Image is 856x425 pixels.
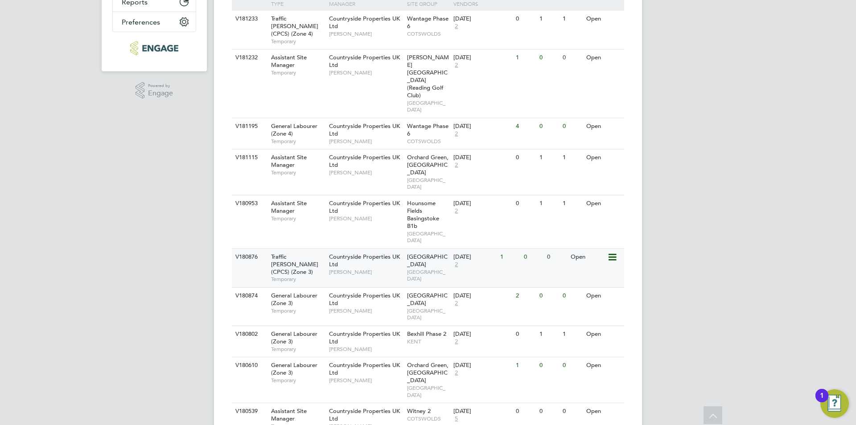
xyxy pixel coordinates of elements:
span: [PERSON_NAME] [329,268,403,276]
div: Open [584,11,623,27]
span: Bexhill Phase 2 [407,330,446,338]
span: Countryside Properties UK Ltd [329,361,400,376]
span: Countryside Properties UK Ltd [329,54,400,69]
span: Countryside Properties UK Ltd [329,153,400,169]
div: Open [584,403,623,420]
div: V181233 [233,11,264,27]
span: Hounsome Fields Basingstoke B1b [407,199,439,230]
div: 0 [537,403,560,420]
div: 0 [514,11,537,27]
span: 2 [453,161,459,169]
span: Countryside Properties UK Ltd [329,15,400,30]
span: 2 [453,62,459,69]
span: Countryside Properties UK Ltd [329,292,400,307]
span: Wantage Phase 6 [407,122,449,137]
div: 1 [514,357,537,374]
div: V180610 [233,357,264,374]
span: Temporary [271,307,325,314]
div: Open [584,195,623,212]
span: [PERSON_NAME] [329,69,403,76]
span: Engage [148,90,173,97]
span: [GEOGRAPHIC_DATA] [407,384,449,398]
div: V180876 [233,249,264,265]
span: [PERSON_NAME] [329,138,403,145]
span: [GEOGRAPHIC_DATA] [407,253,448,268]
div: V181115 [233,149,264,166]
div: [DATE] [453,362,511,369]
div: 0 [560,50,584,66]
span: 2 [453,130,459,138]
div: V180539 [233,403,264,420]
div: Open [584,149,623,166]
span: [GEOGRAPHIC_DATA] [407,99,449,113]
span: 2 [453,369,459,377]
span: Temporary [271,346,325,353]
div: 0 [537,118,560,135]
div: [DATE] [453,253,496,261]
div: 1 [560,11,584,27]
span: Assistant Site Manager [271,407,307,422]
span: Wantage Phase 6 [407,15,449,30]
span: 2 [453,300,459,307]
div: [DATE] [453,330,511,338]
span: 2 [453,207,459,215]
div: 1 [560,195,584,212]
span: Countryside Properties UK Ltd [329,253,400,268]
div: Open [568,249,607,265]
a: Powered byEngage [136,82,173,99]
span: Traffic [PERSON_NAME] (CPCS) (Zone 3) [271,253,318,276]
span: COTSWOLDS [407,30,449,37]
div: Open [584,118,623,135]
div: 1 [560,326,584,342]
div: Open [584,326,623,342]
div: Open [584,357,623,374]
span: COTSWOLDS [407,415,449,422]
span: 2 [453,261,459,268]
div: 1 [537,149,560,166]
span: [PERSON_NAME] [329,30,403,37]
span: Traffic [PERSON_NAME] (CPCS) (Zone 4) [271,15,318,37]
div: Open [584,50,623,66]
div: 0 [537,357,560,374]
div: 1 [537,326,560,342]
div: [DATE] [453,200,511,207]
span: Countryside Properties UK Ltd [329,407,400,422]
div: 1 [537,195,560,212]
span: [GEOGRAPHIC_DATA] [407,307,449,321]
div: V180953 [233,195,264,212]
div: 0 [560,357,584,374]
div: 0 [537,288,560,304]
button: Open Resource Center, 1 new notification [820,389,849,418]
div: [DATE] [453,292,511,300]
div: 1 [820,396,824,407]
div: 2 [514,288,537,304]
span: [PERSON_NAME] [329,215,403,222]
span: [GEOGRAPHIC_DATA] [407,292,448,307]
span: [PERSON_NAME] [329,346,403,353]
span: 2 [453,338,459,346]
div: 1 [537,11,560,27]
span: Assistant Site Manager [271,54,307,69]
span: General Labourer (Zone 3) [271,330,317,345]
div: 1 [498,249,521,265]
div: V180802 [233,326,264,342]
div: [DATE] [453,123,511,130]
span: Temporary [271,138,325,145]
span: [GEOGRAPHIC_DATA] [407,177,449,190]
div: 0 [522,249,545,265]
span: General Labourer (Zone 4) [271,122,317,137]
span: Orchard Green, [GEOGRAPHIC_DATA] [407,153,449,176]
span: [GEOGRAPHIC_DATA] [407,268,449,282]
span: Assistant Site Manager [271,199,307,215]
span: [PERSON_NAME][GEOGRAPHIC_DATA] (Reading Golf Club) [407,54,449,99]
div: [DATE] [453,54,511,62]
div: V181195 [233,118,264,135]
span: General Labourer (Zone 3) [271,292,317,307]
div: 0 [560,288,584,304]
a: Go to home page [112,41,196,55]
div: 0 [537,50,560,66]
span: 5 [453,415,459,423]
span: Temporary [271,69,325,76]
div: 0 [514,326,537,342]
div: V180874 [233,288,264,304]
